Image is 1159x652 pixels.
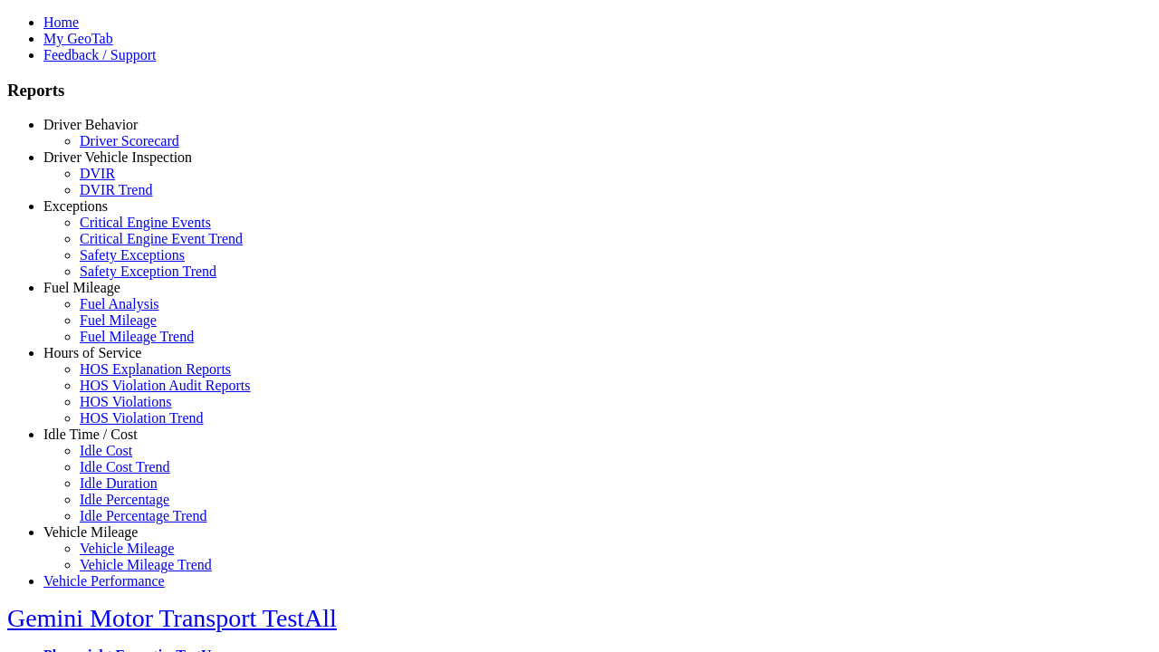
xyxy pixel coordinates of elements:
[80,541,174,556] a: Vehicle Mileage
[80,329,194,344] a: Fuel Mileage Trend
[80,166,115,181] a: DVIR
[80,182,152,197] a: DVIR Trend
[7,81,1152,101] h3: Reports
[80,557,212,572] a: Vehicle Mileage Trend
[80,410,204,426] a: HOS Violation Trend
[7,604,337,632] a: Gemini Motor Transport TestAll
[43,573,165,589] a: Vehicle Performance
[80,361,231,377] a: HOS Explanation Reports
[43,117,138,132] a: Driver Behavior
[43,345,141,360] a: Hours of Service
[43,524,138,540] a: Vehicle Mileage
[80,215,211,230] a: Critical Engine Events
[80,443,132,458] a: Idle Cost
[43,14,79,30] a: Home
[43,198,108,214] a: Exceptions
[80,312,157,328] a: Fuel Mileage
[43,47,156,62] a: Feedback / Support
[43,280,120,295] a: Fuel Mileage
[80,378,251,393] a: HOS Violation Audit Reports
[80,508,206,523] a: Idle Percentage Trend
[80,296,159,312] a: Fuel Analysis
[80,394,171,409] a: HOS Violations
[43,31,113,46] a: My GeoTab
[80,133,179,149] a: Driver Scorecard
[80,475,158,491] a: Idle Duration
[43,427,138,442] a: Idle Time / Cost
[80,231,243,246] a: Critical Engine Event Trend
[43,149,192,165] a: Driver Vehicle Inspection
[80,264,216,279] a: Safety Exception Trend
[80,247,185,263] a: Safety Exceptions
[80,492,169,507] a: Idle Percentage
[80,459,170,475] a: Idle Cost Trend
